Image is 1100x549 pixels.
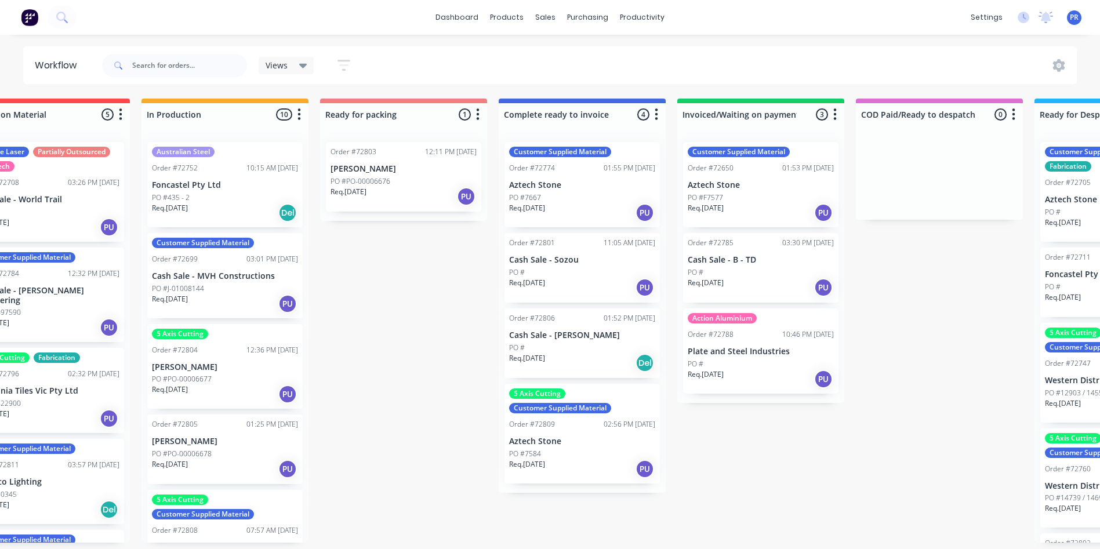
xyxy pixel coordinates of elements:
[683,308,838,394] div: Action AluminiumOrder #7278810:46 PM [DATE]Plate and Steel IndustriesPO #Req.[DATE]PU
[604,313,655,323] div: 01:52 PM [DATE]
[636,354,654,372] div: Del
[152,459,188,470] p: Req. [DATE]
[1045,292,1081,303] p: Req. [DATE]
[1045,282,1061,292] p: PO #
[688,267,703,278] p: PO #
[68,177,119,188] div: 03:26 PM [DATE]
[814,203,833,222] div: PU
[100,500,118,519] div: Del
[246,163,298,173] div: 10:15 AM [DATE]
[266,59,288,71] span: Views
[152,238,254,248] div: Customer Supplied Material
[484,9,529,26] div: products
[688,192,723,203] p: PO #F7577
[688,278,724,288] p: Req. [DATE]
[1045,217,1081,228] p: Req. [DATE]
[636,203,654,222] div: PU
[1045,398,1081,409] p: Req. [DATE]
[509,238,555,248] div: Order #72801
[152,163,198,173] div: Order #72752
[246,525,298,536] div: 07:57 AM [DATE]
[814,370,833,388] div: PU
[152,374,212,384] p: PO #PO-00006677
[604,419,655,430] div: 02:56 PM [DATE]
[100,409,118,428] div: PU
[147,142,303,227] div: Australian SteelOrder #7275210:15 AM [DATE]Foncastel Pty LtdPO #435 - 2Req.[DATE]Del
[278,385,297,403] div: PU
[688,255,834,265] p: Cash Sale - B - TD
[331,164,477,174] p: [PERSON_NAME]
[278,203,297,222] div: Del
[688,163,734,173] div: Order #72650
[152,192,190,203] p: PO #435 - 2
[331,147,376,157] div: Order #72803
[152,525,198,536] div: Order #72808
[430,9,484,26] a: dashboard
[636,278,654,297] div: PU
[1045,503,1081,514] p: Req. [DATE]
[152,329,208,339] div: 5 Axis Cutting
[331,176,390,187] p: PO #PO-00006676
[34,352,80,363] div: Fabrication
[152,509,254,519] div: Customer Supplied Material
[152,294,188,304] p: Req. [DATE]
[504,233,660,303] div: Order #7280111:05 AM [DATE]Cash Sale - SozouPO #Req.[DATE]PU
[509,449,541,459] p: PO #7584
[100,318,118,337] div: PU
[688,147,790,157] div: Customer Supplied Material
[152,437,298,446] p: [PERSON_NAME]
[21,9,38,26] img: Factory
[68,268,119,279] div: 12:32 PM [DATE]
[1045,252,1091,263] div: Order #72711
[35,59,82,72] div: Workflow
[683,233,838,303] div: Order #7278503:30 PM [DATE]Cash Sale - B - TDPO #Req.[DATE]PU
[509,203,545,213] p: Req. [DATE]
[782,163,834,173] div: 01:53 PM [DATE]
[529,9,561,26] div: sales
[68,460,119,470] div: 03:57 PM [DATE]
[782,329,834,340] div: 10:46 PM [DATE]
[246,345,298,355] div: 12:36 PM [DATE]
[636,460,654,478] div: PU
[132,54,247,77] input: Search for orders...
[33,147,110,157] div: Partially Outsourced
[509,163,555,173] div: Order #72774
[246,419,298,430] div: 01:25 PM [DATE]
[152,271,298,281] p: Cash Sale - MVH Constructions
[147,415,303,484] div: Order #7280501:25 PM [DATE][PERSON_NAME]PO #PO-00006678Req.[DATE]PU
[782,238,834,248] div: 03:30 PM [DATE]
[688,238,734,248] div: Order #72785
[425,147,477,157] div: 12:11 PM [DATE]
[1045,161,1091,172] div: Fabrication
[509,353,545,363] p: Req. [DATE]
[152,147,215,157] div: Australian Steel
[561,9,614,26] div: purchasing
[331,187,366,197] p: Req. [DATE]
[152,203,188,213] p: Req. [DATE]
[278,295,297,313] div: PU
[1045,538,1091,548] div: Order #72802
[326,142,481,212] div: Order #7280312:11 PM [DATE][PERSON_NAME]PO #PO-00006676Req.[DATE]PU
[504,308,660,378] div: Order #7280601:52 PM [DATE]Cash Sale - [PERSON_NAME]PO #Req.[DATE]Del
[246,254,298,264] div: 03:01 PM [DATE]
[152,362,298,372] p: [PERSON_NAME]
[683,142,838,227] div: Customer Supplied MaterialOrder #7265001:53 PM [DATE]Aztech StonePO #F7577Req.[DATE]PU
[509,403,611,413] div: Customer Supplied Material
[68,369,119,379] div: 02:32 PM [DATE]
[1045,358,1091,369] div: Order #72747
[688,369,724,380] p: Req. [DATE]
[814,278,833,297] div: PU
[152,495,208,505] div: 5 Axis Cutting
[152,345,198,355] div: Order #72804
[509,437,655,446] p: Aztech Stone
[509,278,545,288] p: Req. [DATE]
[509,388,565,399] div: 5 Axis Cutting
[1045,207,1061,217] p: PO #
[509,255,655,265] p: Cash Sale - Sozou
[965,9,1008,26] div: settings
[1045,464,1091,474] div: Order #72760
[152,254,198,264] div: Order #72699
[1045,177,1091,188] div: Order #72705
[509,330,655,340] p: Cash Sale - [PERSON_NAME]
[457,187,475,206] div: PU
